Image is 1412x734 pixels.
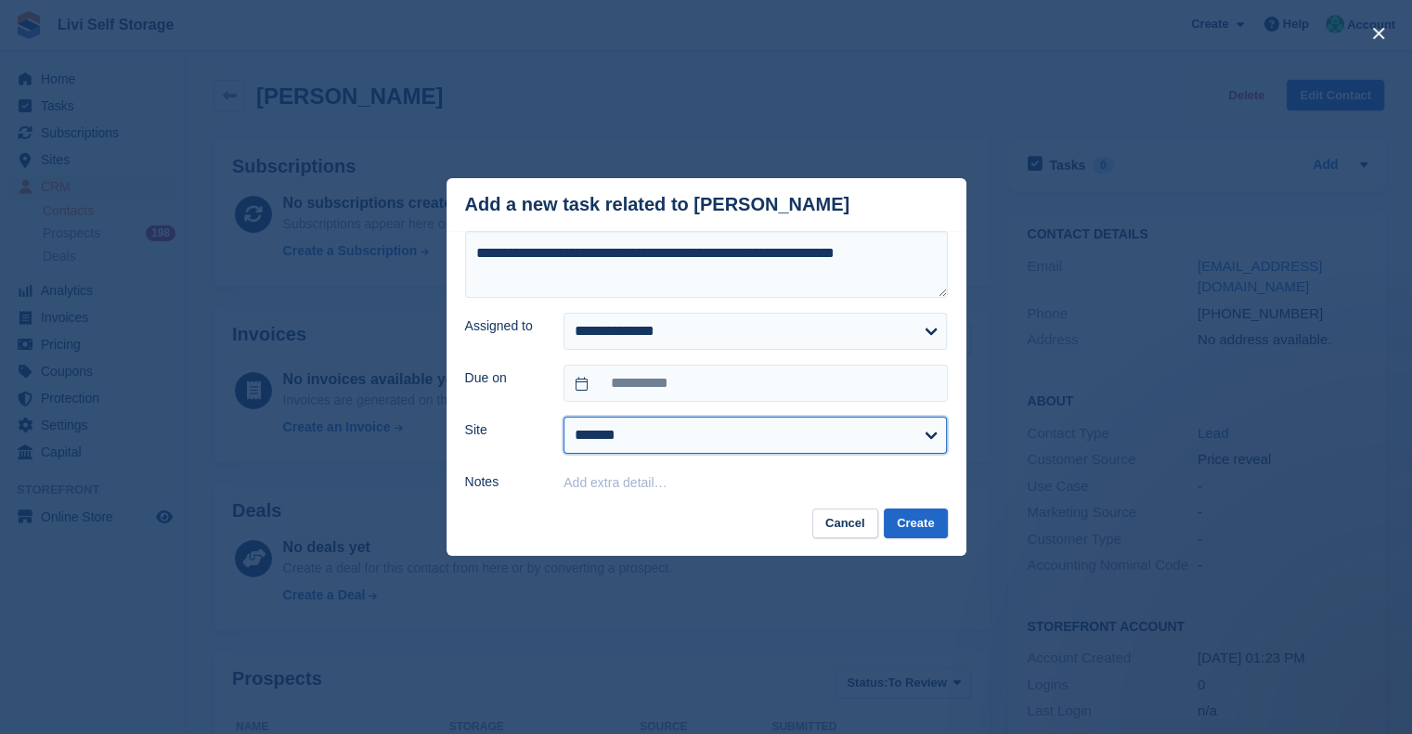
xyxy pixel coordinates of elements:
[465,368,542,388] label: Due on
[812,509,878,539] button: Cancel
[465,194,850,215] div: Add a new task related to [PERSON_NAME]
[1364,19,1393,48] button: close
[564,475,667,490] button: Add extra detail…
[884,509,947,539] button: Create
[465,316,542,336] label: Assigned to
[465,420,542,440] label: Site
[465,472,542,492] label: Notes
